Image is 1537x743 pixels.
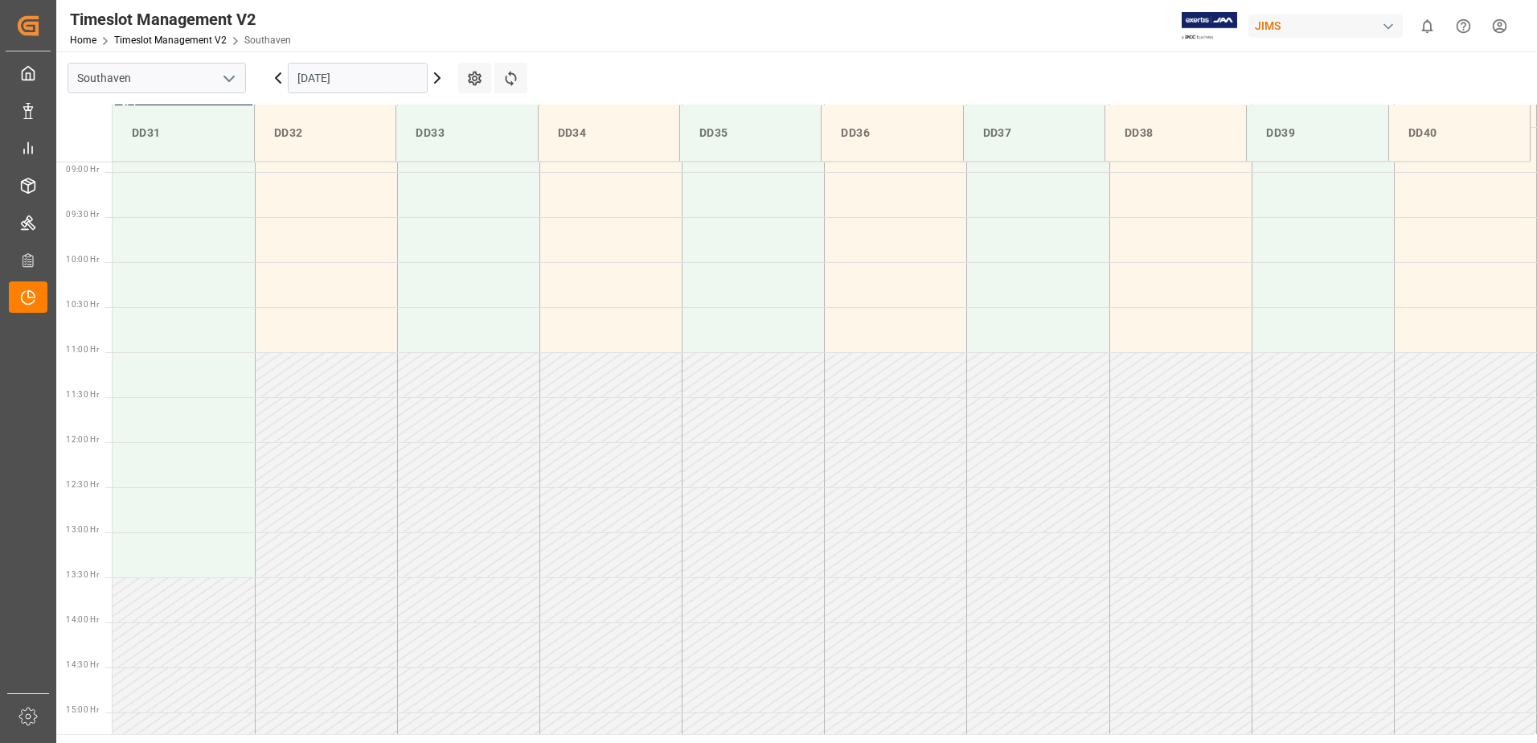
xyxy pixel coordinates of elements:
div: DD33 [409,118,524,148]
div: DD34 [551,118,666,148]
button: open menu [216,66,240,91]
img: Exertis%20JAM%20-%20Email%20Logo.jpg_1722504956.jpg [1182,12,1237,40]
span: 12:00 Hr [66,435,99,444]
span: 11:30 Hr [66,390,99,399]
span: 10:30 Hr [66,300,99,309]
div: JIMS [1248,14,1403,38]
a: Timeslot Management V2 [114,35,227,46]
div: DD32 [268,118,383,148]
span: 12:30 Hr [66,480,99,489]
a: Home [70,35,96,46]
span: 13:00 Hr [66,525,99,534]
button: Help Center [1445,8,1482,44]
input: DD.MM.YYYY [288,63,428,93]
span: 11:00 Hr [66,345,99,354]
div: DD40 [1402,118,1517,148]
span: 09:00 Hr [66,165,99,174]
span: 09:30 Hr [66,210,99,219]
button: show 0 new notifications [1409,8,1445,44]
span: 14:30 Hr [66,660,99,669]
div: Timeslot Management V2 [70,7,291,31]
div: DD31 [125,118,241,148]
span: 10:00 Hr [66,255,99,264]
span: 15:00 Hr [66,705,99,714]
div: DD36 [834,118,949,148]
button: JIMS [1248,10,1409,41]
input: Type to search/select [68,63,246,93]
div: DD35 [693,118,808,148]
div: DD39 [1260,118,1375,148]
div: DD38 [1118,118,1233,148]
span: 13:30 Hr [66,570,99,579]
span: 14:00 Hr [66,615,99,624]
div: DD37 [977,118,1092,148]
